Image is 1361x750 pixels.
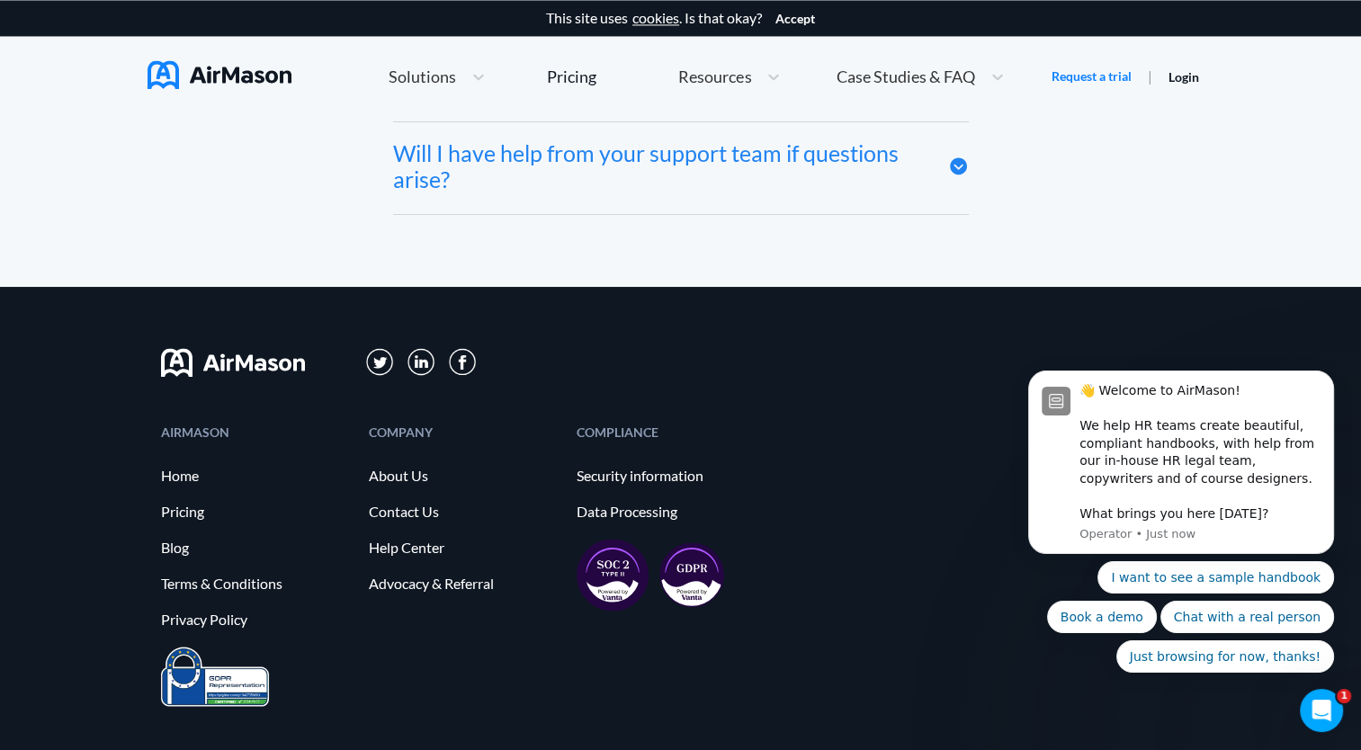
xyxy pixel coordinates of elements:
div: Will I have help from your support team if questions arise? [393,140,921,192]
div: Pricing [547,68,596,85]
iframe: Intercom notifications message [1001,235,1361,701]
a: cookies [632,10,679,26]
img: svg+xml;base64,PHN2ZyB3aWR0aD0iMTYwIiBoZWlnaHQ9IjMyIiB2aWV3Qm94PSIwIDAgMTYwIDMyIiBmaWxsPSJub25lIi... [161,348,305,377]
a: About Us [369,467,559,483]
a: Security information [577,467,766,483]
button: Accept cookies [775,12,815,26]
span: 1 [1337,689,1351,703]
a: Contact Us [369,503,559,519]
a: Data Processing [577,503,766,519]
span: Resources [678,68,751,85]
span: Solutions [389,68,456,85]
a: Pricing [161,503,351,519]
div: COMPLIANCE [577,425,766,437]
div: AIRMASON [161,425,351,437]
iframe: Intercom live chat [1300,689,1343,732]
a: Terms & Conditions [161,575,351,591]
a: Home [161,467,351,483]
span: Case Studies & FAQ [837,68,975,85]
img: prighter-certificate-eu-7c0b0bead1821e86115914626e15d079.png [161,647,269,707]
a: Blog [161,539,351,555]
span: | [1148,67,1152,85]
a: Advocacy & Referral [369,575,559,591]
a: Pricing [547,60,596,93]
img: gdpr-98ea35551734e2af8fd9405dbdaf8c18.svg [659,542,724,607]
img: AirMason Logo [148,60,291,89]
a: Privacy Policy [161,611,351,627]
img: soc2-17851990f8204ed92eb8cdb2d5e8da73.svg [577,539,649,611]
img: svg+xml;base64,PD94bWwgdmVyc2lvbj0iMS4wIiBlbmNvZGluZz0iVVRGLTgiPz4KPHN2ZyB3aWR0aD0iMzFweCIgaGVpZ2... [366,348,394,376]
div: COMPANY [369,425,559,437]
a: Help Center [369,539,559,555]
img: svg+xml;base64,PD94bWwgdmVyc2lvbj0iMS4wIiBlbmNvZGluZz0iVVRGLTgiPz4KPHN2ZyB3aWR0aD0iMzBweCIgaGVpZ2... [449,348,476,375]
img: svg+xml;base64,PD94bWwgdmVyc2lvbj0iMS4wIiBlbmNvZGluZz0iVVRGLTgiPz4KPHN2ZyB3aWR0aD0iMzFweCIgaGVpZ2... [407,348,435,376]
a: Login [1168,69,1199,85]
a: Request a trial [1052,67,1132,85]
